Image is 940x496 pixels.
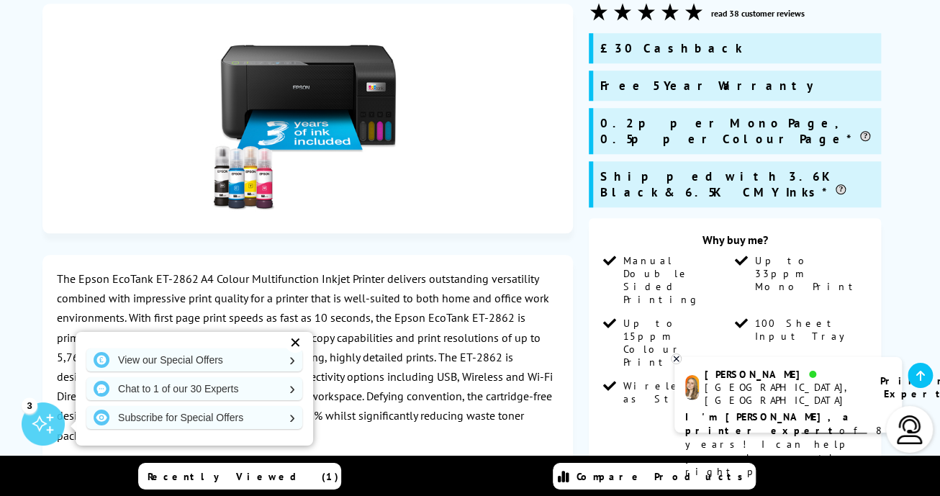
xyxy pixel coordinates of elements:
[623,254,732,306] span: Manual Double Sided Printing
[577,470,751,483] span: Compare Products
[711,8,805,19] a: read 38 customer reviews
[22,397,37,413] div: 3
[705,368,862,381] div: [PERSON_NAME]
[685,375,699,400] img: amy-livechat.png
[600,78,813,94] span: Free 5 Year Warranty
[86,377,302,400] a: Chat to 1 of our 30 Experts
[553,463,756,490] a: Compare Products
[600,168,846,200] span: Shipped with 3.6K Black & 6.5K CMY Inks*
[685,410,853,437] b: I'm [PERSON_NAME], a printer expert
[895,415,924,444] img: user-headset-light.svg
[600,40,743,56] span: £30 Cashback
[705,381,862,407] div: [GEOGRAPHIC_DATA], [GEOGRAPHIC_DATA]
[285,333,305,353] div: ✕
[623,317,732,369] span: Up to 15ppm Colour Print
[755,254,864,293] span: Up to 33ppm Mono Print
[755,317,864,343] span: 100 Sheet Input Tray
[148,470,339,483] span: Recently Viewed (1)
[685,410,891,479] p: of 8 years! I can help you choose the right product
[623,379,732,405] span: Wireless as Standard
[57,269,558,446] p: The Epson EcoTank ET-2862 A4 Colour Multifunction Inkjet Printer delivers outstanding versatility...
[86,348,302,371] a: View our Special Offers
[600,115,870,147] span: 0.2p per Mono Page, 0.5p per Colour Page*
[209,18,407,216] img: Epson EcoTank ET-2862
[86,406,302,429] a: Subscribe for Special Offers
[603,233,867,254] div: Why buy me?
[138,463,341,490] a: Recently Viewed (1)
